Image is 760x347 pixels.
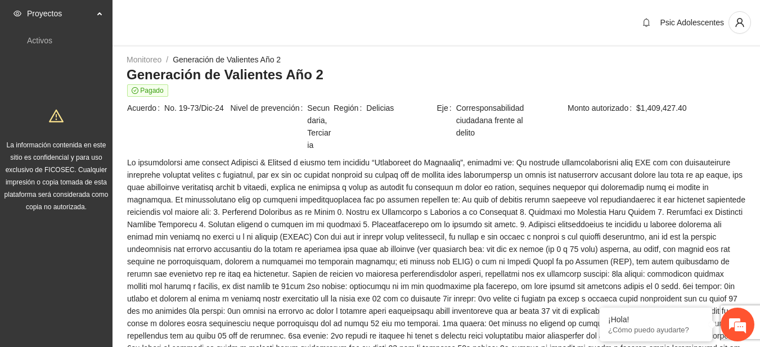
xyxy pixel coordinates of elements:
span: Secundaria, Terciaria [307,102,332,151]
span: eye [14,10,21,17]
p: ¿Cómo puedo ayudarte? [608,326,704,334]
button: bell [637,13,655,31]
a: Activos [27,36,52,45]
span: Pagado [127,84,168,97]
a: Monitoreo [127,55,161,64]
span: Corresponsabilidad ciudadana frente al delito [456,102,539,139]
div: ¡Hola! [608,315,704,324]
span: warning [49,109,64,123]
button: user [728,11,751,34]
span: Nivel de prevención [231,102,308,151]
span: bell [638,18,655,27]
span: Monto autorizado [568,102,636,114]
span: No. 19-73/Dic-24 [164,102,229,114]
span: Región [334,102,366,114]
span: check-circle [132,87,138,94]
span: Proyectos [27,2,93,25]
span: Psic Adolescentes [660,18,724,27]
span: Acuerdo [127,102,164,114]
span: / [166,55,168,64]
span: Eje [437,102,456,139]
span: La información contenida en este sitio es confidencial y para uso exclusivo de FICOSEC. Cualquier... [5,141,109,211]
span: $1,409,427.40 [636,102,745,114]
a: Generación de Valientes Año 2 [173,55,281,64]
h3: Generación de Valientes Año 2 [127,66,746,84]
span: Delicias [366,102,435,114]
span: user [729,17,750,28]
